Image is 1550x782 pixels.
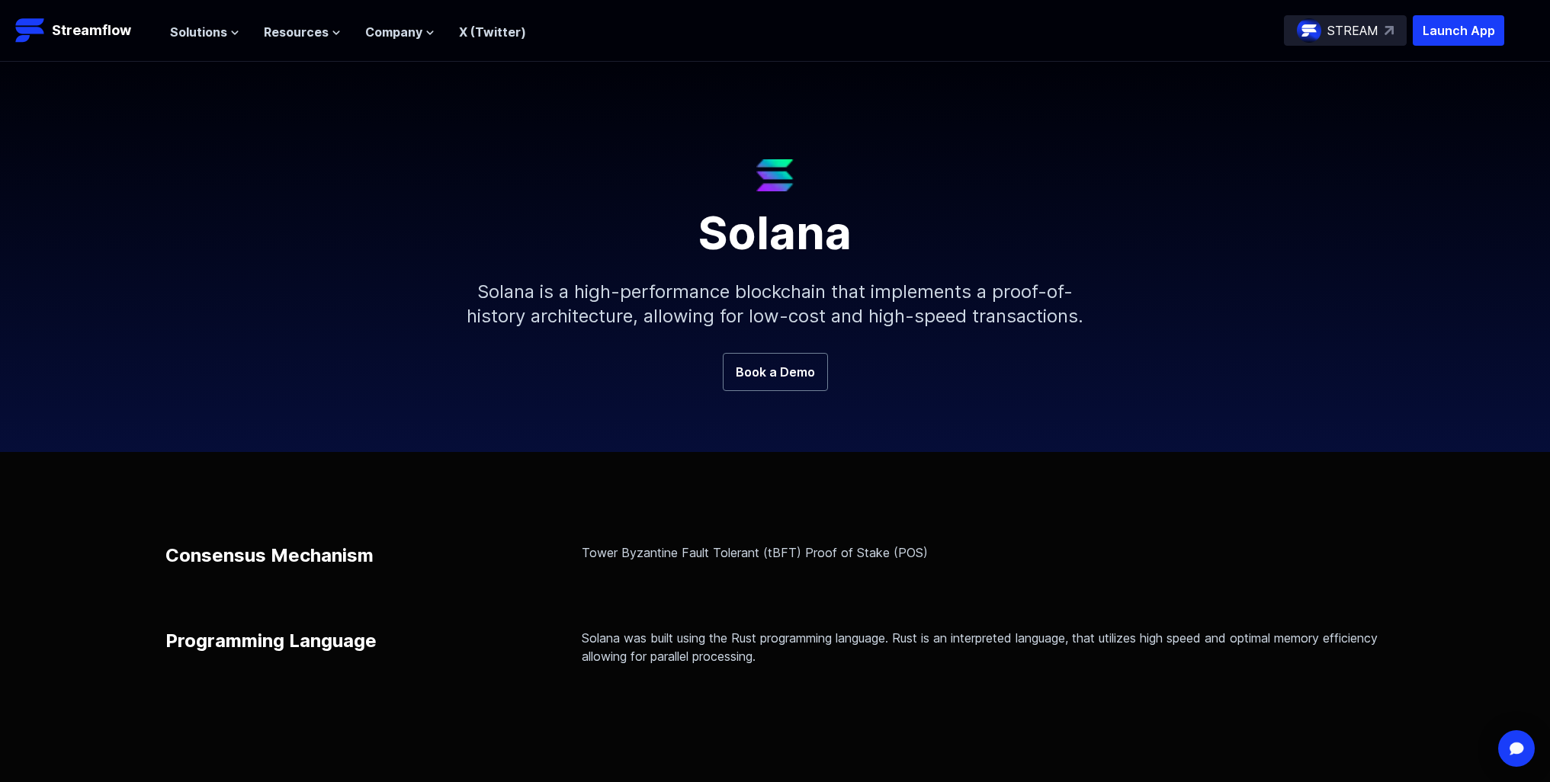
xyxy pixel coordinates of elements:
p: Consensus Mechanism [165,543,374,568]
span: Solutions [170,23,227,41]
div: Open Intercom Messenger [1498,730,1535,767]
img: streamflow-logo-circle.png [1297,18,1321,43]
p: STREAM [1327,21,1378,40]
a: STREAM [1284,15,1407,46]
h1: Solana [409,191,1141,255]
button: Resources [264,23,341,41]
img: top-right-arrow.svg [1385,26,1394,35]
span: Resources [264,23,329,41]
button: Launch App [1413,15,1504,46]
p: Programming Language [165,629,377,653]
p: Solana was built using the Rust programming language. Rust is an interpreted language, that utili... [582,629,1385,665]
span: Company [365,23,422,41]
a: Streamflow [15,15,155,46]
a: Book a Demo [723,353,828,391]
p: Solana is a high-performance blockchain that implements a proof-of-history architecture, allowing... [448,255,1103,353]
button: Company [365,23,435,41]
button: Solutions [170,23,239,41]
a: X (Twitter) [459,24,526,40]
img: Streamflow Logo [15,15,46,46]
img: Solana [756,159,794,191]
p: Tower Byzantine Fault Tolerant (tBFT) Proof of Stake (POS) [582,543,1385,562]
p: Streamflow [52,20,131,41]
